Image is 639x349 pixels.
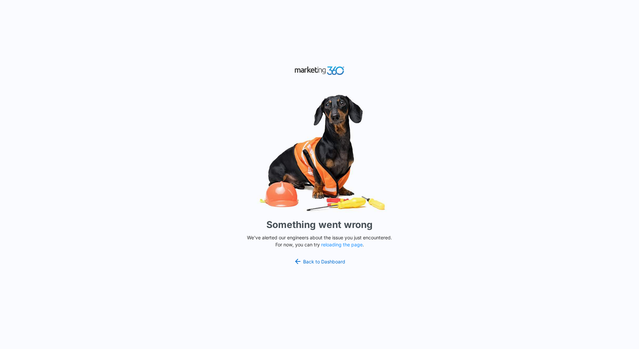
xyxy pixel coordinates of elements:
[294,257,345,265] a: Back to Dashboard
[244,234,395,248] p: We've alerted our engineers about the issue you just encountered. For now, you can try .
[294,65,345,77] img: Marketing 360 Logo
[266,218,373,232] h1: Something went wrong
[219,91,420,215] img: Sad Dog
[321,242,363,247] button: reloading the page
